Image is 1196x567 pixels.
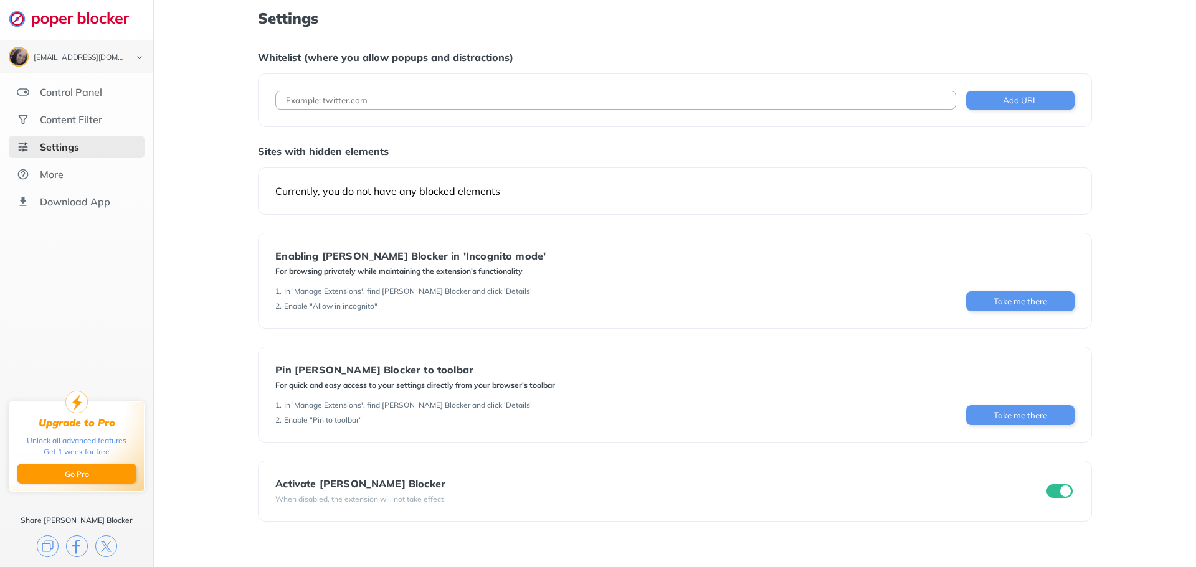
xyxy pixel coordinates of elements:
[9,10,143,27] img: logo-webpage.svg
[275,185,1074,197] div: Currently, you do not have any blocked elements
[21,515,133,525] div: Share [PERSON_NAME] Blocker
[39,417,115,429] div: Upgrade to Pro
[10,48,27,65] img: ACg8ocKrbVFYhNLg1kpORsFF8axQZUkDSKh7u42zdNNbeXcGZcNDYZiIHA=s96-c
[275,301,282,311] div: 2 .
[275,286,282,296] div: 1 .
[132,51,147,64] img: chevron-bottom-black.svg
[17,195,29,208] img: download-app.svg
[95,535,117,557] img: x.svg
[275,250,546,261] div: Enabling [PERSON_NAME] Blocker in 'Incognito mode'
[275,266,546,276] div: For browsing privately while maintaining the extension's functionality
[284,415,362,425] div: Enable "Pin to toolbar"
[27,435,126,446] div: Unlock all advanced features
[966,405,1075,425] button: Take me there
[40,195,110,208] div: Download App
[966,91,1075,110] button: Add URL
[258,51,1091,63] div: Whitelist (where you allow popups and distractions)
[258,145,1091,157] div: Sites with hidden elements
[275,494,445,504] div: When disabled, the extension will not take effect
[40,113,102,126] div: Content Filter
[65,391,88,413] img: upgrade-to-pro.svg
[275,91,956,110] input: Example: twitter.com
[275,415,282,425] div: 2 .
[17,168,29,180] img: about.svg
[40,168,64,180] div: More
[17,113,29,126] img: social.svg
[275,400,282,410] div: 1 .
[34,54,126,62] div: hannnahheileen@gmail.com
[275,380,555,390] div: For quick and easy access to your settings directly from your browser's toolbar
[275,364,555,375] div: Pin [PERSON_NAME] Blocker to toolbar
[275,478,445,489] div: Activate [PERSON_NAME] Blocker
[66,535,88,557] img: facebook.svg
[17,86,29,98] img: features.svg
[17,464,136,484] button: Go Pro
[284,301,377,311] div: Enable "Allow in incognito"
[284,400,532,410] div: In 'Manage Extensions', find [PERSON_NAME] Blocker and click 'Details'
[258,10,1091,26] h1: Settings
[37,535,59,557] img: copy.svg
[40,86,102,98] div: Control Panel
[17,141,29,153] img: settings-selected.svg
[40,141,79,153] div: Settings
[44,446,110,457] div: Get 1 week for free
[284,286,532,296] div: In 'Manage Extensions', find [PERSON_NAME] Blocker and click 'Details'
[966,291,1075,311] button: Take me there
